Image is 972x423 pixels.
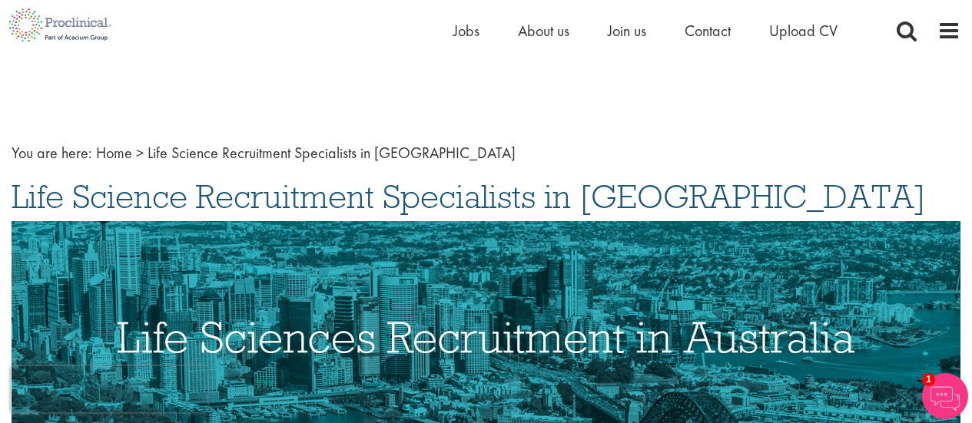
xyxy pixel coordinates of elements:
a: About us [518,21,569,41]
a: breadcrumb link [96,143,132,163]
a: Jobs [453,21,479,41]
span: 1 [922,373,935,386]
span: Life Science Recruitment Specialists in [GEOGRAPHIC_DATA] [148,143,516,163]
span: You are here: [12,143,92,163]
span: > [136,143,144,163]
iframe: reCAPTCHA [11,366,207,412]
span: Life Science Recruitment Specialists in [GEOGRAPHIC_DATA] [12,176,926,217]
a: Upload CV [769,21,838,41]
img: Chatbot [922,373,968,419]
a: Contact [685,21,731,41]
a: Join us [608,21,646,41]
